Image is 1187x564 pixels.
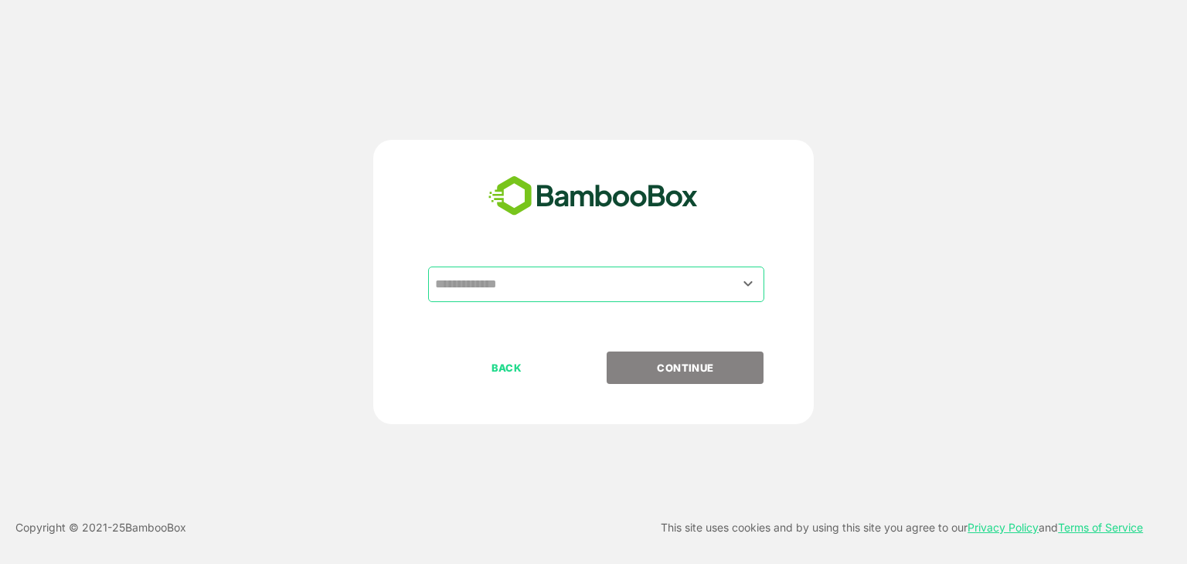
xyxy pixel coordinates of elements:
button: Open [738,274,759,294]
p: This site uses cookies and by using this site you agree to our and [661,518,1143,537]
p: CONTINUE [608,359,763,376]
button: CONTINUE [607,352,764,384]
a: Privacy Policy [968,521,1039,534]
p: BACK [430,359,584,376]
img: bamboobox [480,171,706,222]
a: Terms of Service [1058,521,1143,534]
button: BACK [428,352,585,384]
p: Copyright © 2021- 25 BambooBox [15,518,186,537]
